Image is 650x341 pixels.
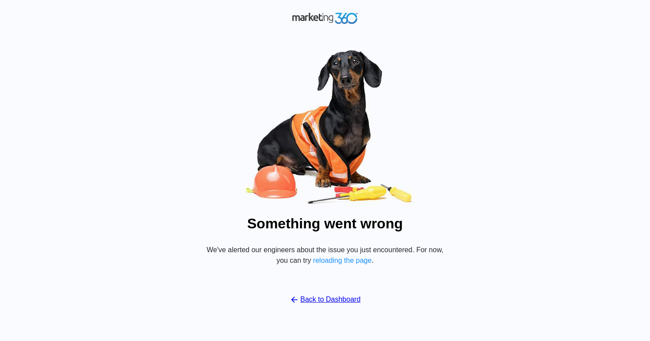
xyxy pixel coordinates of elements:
[292,11,358,26] img: Marketing 360
[201,245,449,266] p: We've alerted our engineers about the issue you just encountered. For now, you can try .
[313,257,372,265] button: reloading the page
[290,294,361,305] a: Back to Dashboard
[247,213,403,234] h1: Something went wrong
[192,45,458,209] img: Oops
